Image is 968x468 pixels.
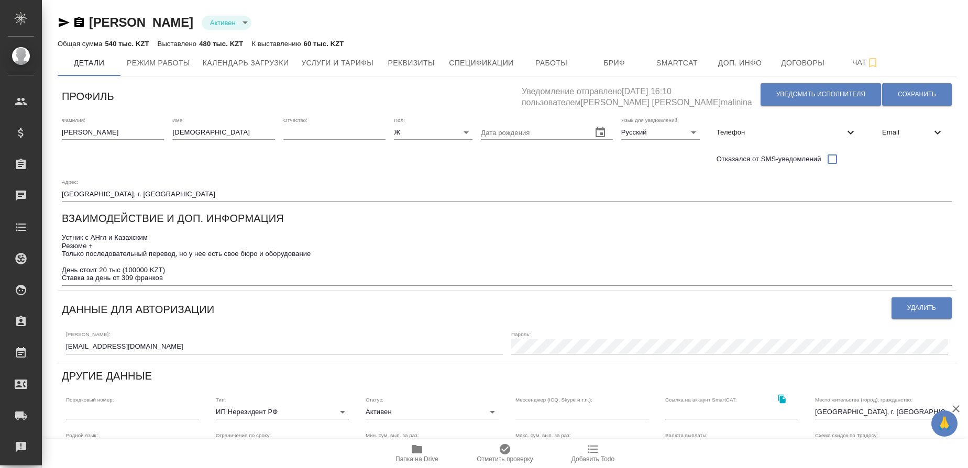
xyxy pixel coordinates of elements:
[62,301,214,318] h6: Данные для авторизации
[251,40,303,48] p: К выставлению
[522,81,760,108] h5: Уведомление отправлено [DATE] 16:10 пользователем [PERSON_NAME] [PERSON_NAME]malinina
[73,16,85,29] button: Скопировать ссылку
[62,88,114,105] h6: Профиль
[283,117,307,122] label: Отчество:
[394,117,405,122] label: Пол:
[105,40,149,48] p: 540 тыс. KZT
[62,233,952,282] textarea: Устник с АНгл и Казахским Резюме + Только последовательный перевод, но у нее есть свое бюро и обо...
[394,125,472,140] div: Ж
[549,439,637,468] button: Добавить Todo
[202,16,251,30] div: Активен
[62,117,85,122] label: Фамилия:
[89,15,193,29] a: [PERSON_NAME]
[715,57,765,70] span: Доп. инфо
[866,57,879,69] svg: Подписаться
[936,413,953,434] span: 🙏
[665,433,708,438] label: Валюта выплаты:
[778,57,828,70] span: Договоры
[449,57,513,70] span: Спецификации
[515,433,571,438] label: Макс. сум. вып. за раз:
[477,455,533,463] span: Отметить проверку
[892,297,952,319] button: Удалить
[62,210,284,227] h6: Взаимодействие и доп. информация
[717,154,821,164] span: Отказался от SMS-уведомлений
[301,57,373,70] span: Услуги и тарифы
[815,397,912,402] label: Место жительства (город), гражданство:
[526,57,577,70] span: Работы
[127,57,190,70] span: Режим работы
[395,455,438,463] span: Папка на Drive
[66,332,110,337] label: [PERSON_NAME]:
[776,90,865,99] span: Уведомить исполнителя
[366,405,499,419] div: Активен
[373,439,461,468] button: Папка на Drive
[882,83,952,106] button: Сохранить
[216,405,349,419] div: ИП Нерезидент РФ
[461,439,549,468] button: Отметить проверку
[58,16,70,29] button: Скопировать ссылку для ЯМессенджера
[665,397,737,402] label: Ссылка на аккаунт SmartCAT:
[216,433,271,438] label: Ограничение по сроку:
[882,127,931,138] span: Email
[207,18,239,27] button: Активен
[203,57,289,70] span: Календарь загрузки
[64,57,114,70] span: Детали
[717,127,844,138] span: Телефон
[589,57,640,70] span: Бриф
[621,117,679,122] label: Язык для уведомлений:
[62,367,152,384] h6: Другие данные
[771,388,793,410] button: Скопировать ссылку
[216,397,226,402] label: Тип:
[571,455,614,463] span: Добавить Todo
[708,121,865,144] div: Телефон
[874,121,952,144] div: Email
[158,40,200,48] p: Выставлено
[386,57,436,70] span: Реквизиты
[366,433,419,438] label: Мин. сум. вып. за раз:
[66,433,98,438] label: Родной язык:
[366,397,383,402] label: Статус:
[841,56,891,69] span: Чат
[815,433,878,438] label: Схема скидок по Традосу:
[907,304,936,313] span: Удалить
[515,397,592,402] label: Мессенджер (ICQ, Skype и т.п.):
[58,40,105,48] p: Общая сумма
[62,179,78,184] label: Адрес:
[761,83,881,106] button: Уведомить исполнителя
[898,90,936,99] span: Сохранить
[199,40,243,48] p: 480 тыс. KZT
[66,397,114,402] label: Порядковый номер:
[511,332,531,337] label: Пароль:
[652,57,702,70] span: Smartcat
[304,40,344,48] p: 60 тыс. KZT
[621,125,700,140] div: Русский
[931,410,958,437] button: 🙏
[172,117,184,122] label: Имя:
